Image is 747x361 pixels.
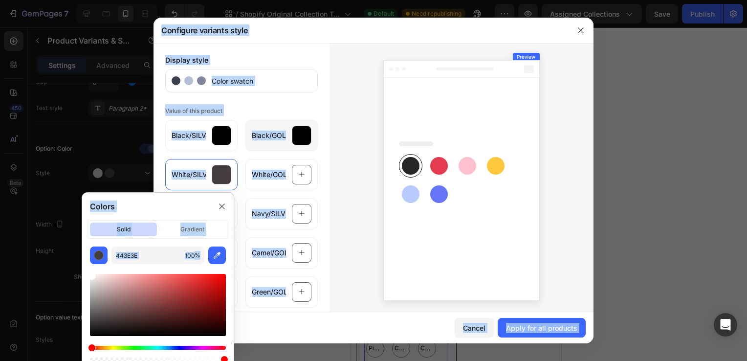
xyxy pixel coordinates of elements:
[161,24,247,36] div: Configure variants style
[141,277,179,289] div: View Details
[5,57,210,78] h2: Belts
[206,76,253,86] span: Color swatch
[42,288,59,299] span: Navy/GOLD
[25,223,110,232] div: Product Variants & Swatches
[118,256,202,271] div: $25.00
[13,210,97,222] h2: Dee Bit Belt
[195,251,200,260] span: %
[463,323,485,333] div: Cancel
[16,260,32,271] span: Black/SILVER
[67,260,85,271] span: White/SILVER
[42,260,59,271] span: Black/GOLD
[67,316,85,327] span: Camel/SILVER
[180,226,191,231] span: Coastal
[67,288,85,299] span: Navy/SILVER
[172,131,206,140] span: Black/SILVER
[90,201,115,212] p: Colors
[15,182,26,194] button: Carousel Back Arrow
[89,5,127,17] div: View Details
[130,271,191,295] button: View Details
[159,223,226,236] p: gradient
[118,194,202,206] h2: Contour Belt
[84,182,96,194] button: Carousel Next Arrow
[498,318,586,338] button: Apply for all products
[252,248,286,258] span: Camel/GOLD
[118,94,202,179] a: Contour Belt
[252,287,286,297] span: Green/GOLD
[13,237,91,250] legend: Color: Black/SILVER
[42,316,59,327] span: Camel/GOLD
[165,55,318,65] div: Display style
[714,313,737,337] div: Open Intercom Messenger
[165,107,222,114] span: Value of this product
[455,318,494,338] button: Cancel
[90,223,157,236] p: solid
[172,170,206,180] span: White/SILVER
[20,94,104,179] a: Dee Bit Belt
[252,209,286,219] span: Navy/SILVER
[16,316,33,327] span: Pink/SILVER
[16,288,33,299] span: White/GOLD
[252,170,286,180] span: White/GOLD
[111,247,181,264] input: E.g FFFFFF
[90,346,226,350] div: Hue
[506,323,577,333] div: Apply for all products
[252,131,286,140] span: Black/GOLD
